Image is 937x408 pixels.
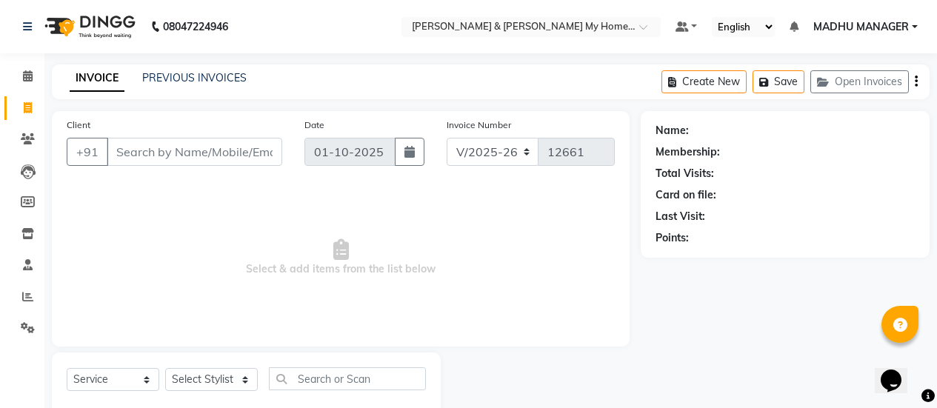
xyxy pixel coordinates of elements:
[813,19,909,35] span: MADHU MANAGER
[656,230,689,246] div: Points:
[810,70,909,93] button: Open Invoices
[142,71,247,84] a: PREVIOUS INVOICES
[304,118,324,132] label: Date
[107,138,282,166] input: Search by Name/Mobile/Email/Code
[163,6,228,47] b: 08047224946
[656,166,714,181] div: Total Visits:
[67,184,615,332] span: Select & add items from the list below
[656,209,705,224] div: Last Visit:
[38,6,139,47] img: logo
[656,123,689,138] div: Name:
[447,118,511,132] label: Invoice Number
[269,367,426,390] input: Search or Scan
[67,138,108,166] button: +91
[875,349,922,393] iframe: chat widget
[661,70,747,93] button: Create New
[753,70,804,93] button: Save
[656,144,720,160] div: Membership:
[67,118,90,132] label: Client
[70,65,124,92] a: INVOICE
[656,187,716,203] div: Card on file:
